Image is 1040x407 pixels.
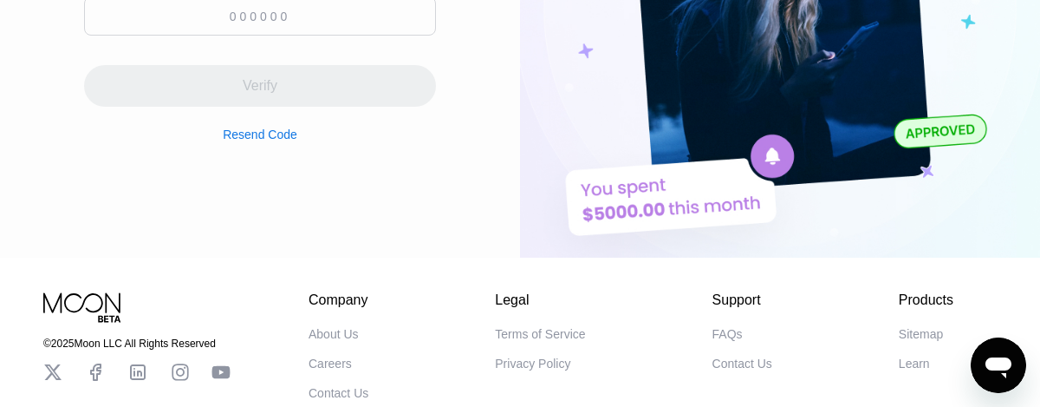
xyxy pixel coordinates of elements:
div: Contact Us [309,386,368,400]
div: About Us [309,327,359,341]
div: Resend Code [223,107,297,141]
div: Privacy Policy [495,357,570,371]
div: Careers [309,357,352,371]
div: Contact Us [712,357,772,371]
div: Learn [899,357,930,371]
div: Sitemap [899,327,943,341]
div: FAQs [712,327,743,341]
div: Terms of Service [495,327,585,341]
div: Legal [495,292,585,308]
div: © 2025 Moon LLC All Rights Reserved [43,338,231,350]
div: Company [309,292,368,308]
iframe: Button to launch messaging window [971,338,1026,393]
div: Resend Code [223,128,297,141]
div: Support [712,292,772,308]
div: Products [899,292,953,308]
